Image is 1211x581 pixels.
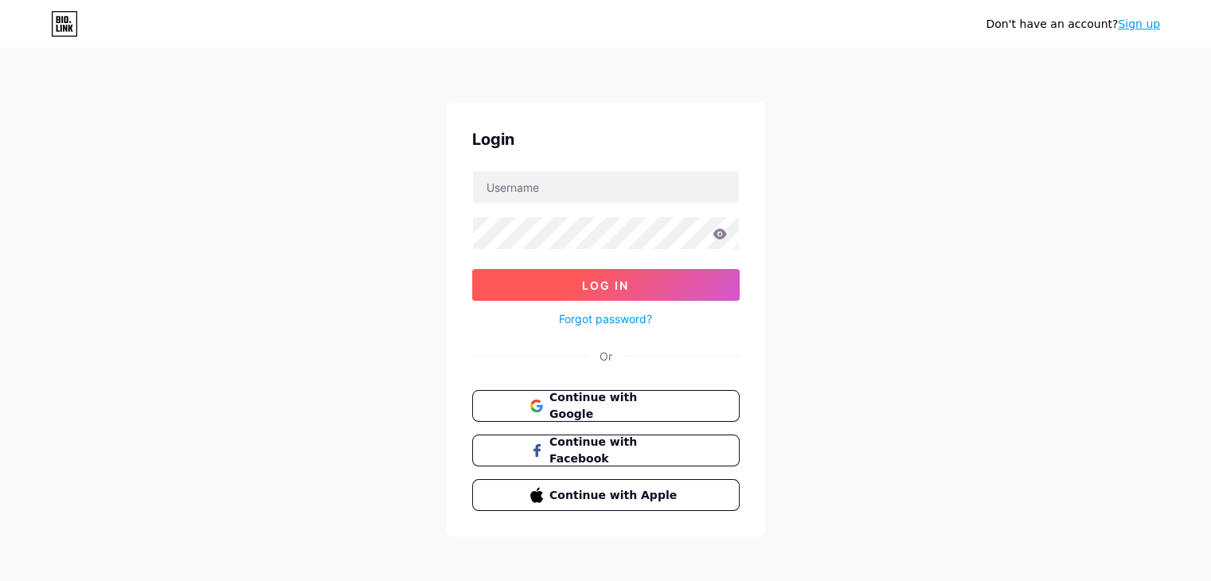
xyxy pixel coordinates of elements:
[986,16,1160,33] div: Don't have an account?
[472,390,740,422] button: Continue with Google
[559,310,652,327] a: Forgot password?
[472,127,740,151] div: Login
[582,279,629,292] span: Log In
[549,487,681,504] span: Continue with Apple
[1118,18,1160,30] a: Sign up
[473,171,739,203] input: Username
[472,269,740,301] button: Log In
[472,435,740,466] button: Continue with Facebook
[472,479,740,511] button: Continue with Apple
[549,389,681,423] span: Continue with Google
[600,348,612,365] div: Or
[549,434,681,467] span: Continue with Facebook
